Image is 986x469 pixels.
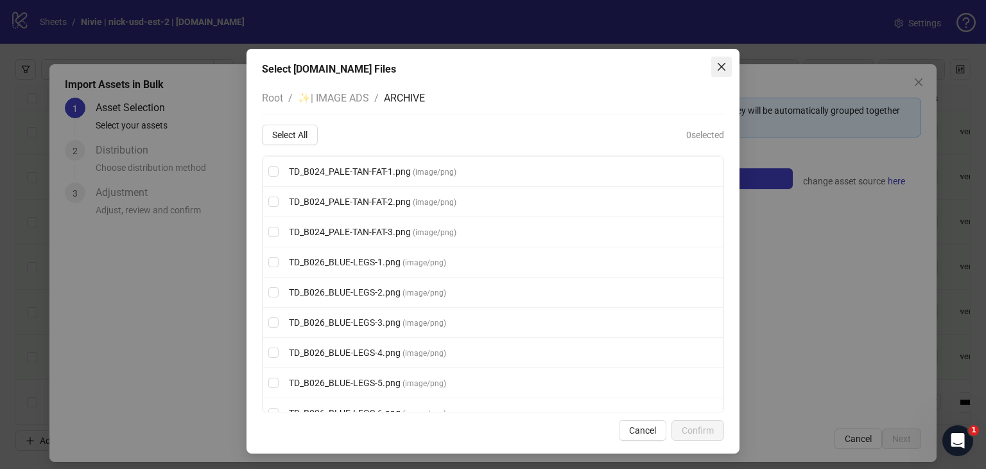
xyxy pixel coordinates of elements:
span: ( image/png ) [413,228,456,237]
span: Root [262,92,283,104]
span: ( image/png ) [402,288,446,297]
span: TD_B024_PALE-TAN-FAT-2.png [289,197,413,207]
span: TD_B026_BLUE-LEGS-6.png [289,408,402,418]
span: TD_B026_BLUE-LEGS-3.png [289,317,402,328]
iframe: Intercom live chat [942,425,973,456]
span: Select All [272,130,307,140]
span: 1 [969,425,979,436]
span: close [716,62,727,72]
span: TD_B026_BLUE-LEGS-1.png [289,257,402,267]
span: TD_B026_BLUE-LEGS-2.png [289,287,402,297]
span: ( image/png ) [402,379,446,388]
span: ARCHIVE [384,92,425,104]
button: Close [711,57,732,77]
span: ( image/png ) [402,409,446,418]
li: / [288,90,293,106]
span: TD_B024_PALE-TAN-FAT-3.png [289,227,413,237]
li: / [374,90,379,106]
span: ( image/png ) [413,168,456,177]
span: ( image/png ) [402,258,446,267]
span: 0 selected [686,128,724,142]
span: ( image/png ) [402,349,446,358]
span: ( image/png ) [413,198,456,207]
button: Confirm [671,420,724,441]
span: ( image/png ) [402,319,446,328]
span: TD_B024_PALE-TAN-FAT-1.png [289,166,413,177]
span: TD_B026_BLUE-LEGS-4.png [289,348,402,358]
div: Select [DOMAIN_NAME] Files [262,62,724,77]
span: Cancel [629,425,656,436]
button: Cancel [619,420,666,441]
button: Select All [262,125,318,145]
span: TD_B026_BLUE-LEGS-5.png [289,378,402,388]
span: ✨| IMAGE ADS [298,92,369,104]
